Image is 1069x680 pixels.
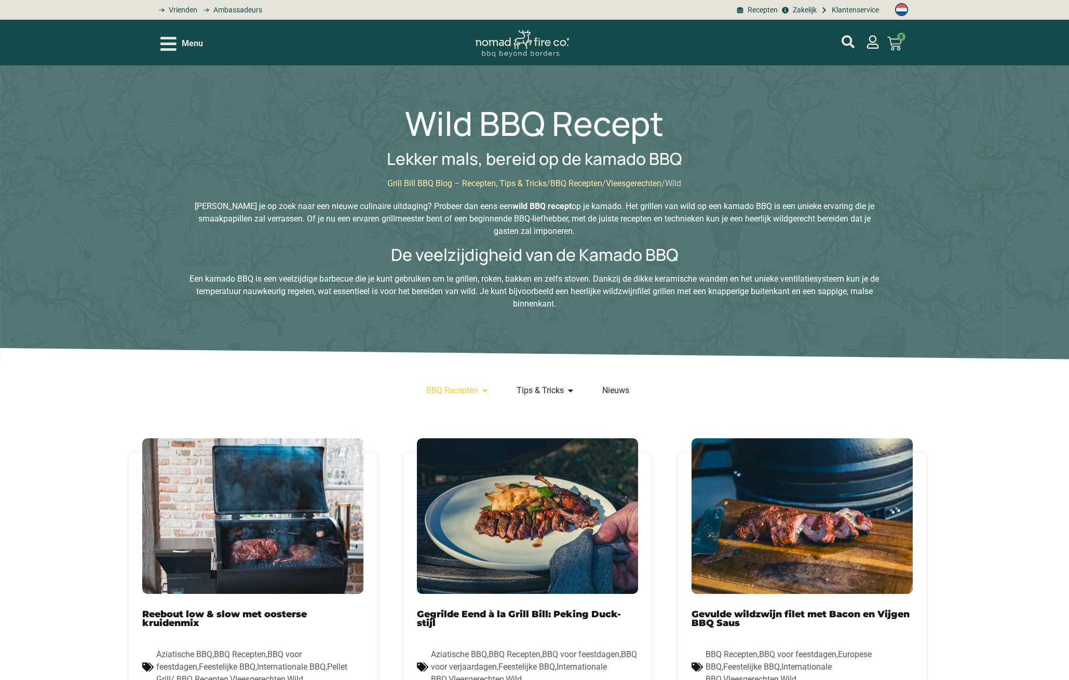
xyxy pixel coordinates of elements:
[602,178,606,188] span: /
[155,5,197,16] a: grill bill vrienden
[602,384,629,397] a: Nieuws
[417,608,621,629] a: Gegrilde Eend à la Grill Bill: Peking Duck-stijl
[819,5,879,16] a: grill bill klantenservice
[542,649,619,659] a: BBQ voor feestdagen
[895,3,908,16] img: Nederlands
[190,245,879,265] h2: De veelzijdigheid van de Kamado BBQ
[661,178,665,188] span: /
[214,649,266,659] a: BBQ Recepten
[866,35,879,49] a: mijn account
[706,649,757,659] a: BBQ Recepten
[199,662,255,672] a: Feestelijke BBQ
[759,649,836,659] a: BBQ voor feestdagen
[166,5,197,16] span: Vrienden
[665,178,681,188] span: Wild
[417,438,638,594] img: peking eend recept op de kamado
[897,33,905,41] span: 0
[476,30,569,58] img: Nomad Logo
[512,201,572,211] strong: wild BBQ recept
[550,178,602,188] a: BBQ Recepten
[142,438,363,594] img: Reebout op de pellet grill
[190,200,879,238] p: [PERSON_NAME] je op zoek naar een nieuwe culinaire uitdaging? Probeer dan eens een op je kamado. ...
[387,178,547,188] a: Grill Bill BBQ Blog – Recepten, Tips & Tricks
[790,5,817,16] span: Zakelijk
[517,384,564,397] a: Tips & Tricks
[431,649,637,672] a: BBQ voor verjaardagen
[431,649,487,659] a: Aziatische BBQ
[156,649,302,672] a: BBQ voor feestdagen
[723,662,780,672] a: Feestelijke BBQ
[606,178,661,188] a: Vleesgerechten
[842,35,855,48] a: mijn account
[426,384,478,397] a: BBQ Recepten
[142,608,307,629] a: Reebout low & slow met oosterse kruidenmix
[160,35,203,53] div: Open/Close Menu
[829,5,879,16] span: Klantenservice
[780,5,817,16] a: grill bill zakeljk
[156,649,212,659] a: Aziatische BBQ
[190,273,879,310] p: Een kamado BBQ is een veelzijdige barbecue die je kunt gebruiken om te grillen, roken, bakken en ...
[29,380,1026,401] div: Menu toggle
[735,5,778,16] a: BBQ recepten
[182,37,203,50] span: Menu
[692,438,913,594] img: wildzwijn bbq recept
[489,649,540,659] a: BBQ Recepten
[547,178,550,188] span: /
[745,5,778,16] span: Recepten
[29,380,1026,401] nav: Menu
[257,662,326,672] a: Internationale BBQ
[498,662,555,672] a: Feestelijke BBQ
[875,30,914,57] a: 0
[692,608,910,629] a: Gevulde wildzwijn filet met Bacon en Vijgen BBQ Saus
[211,5,262,16] span: Ambassadeurs
[706,649,872,672] a: Europese BBQ
[200,5,262,16] a: grill bill ambassadors
[387,150,682,167] h2: Lekker mals, bereid op de kamado BBQ
[405,107,664,140] h1: Wild BBQ Recept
